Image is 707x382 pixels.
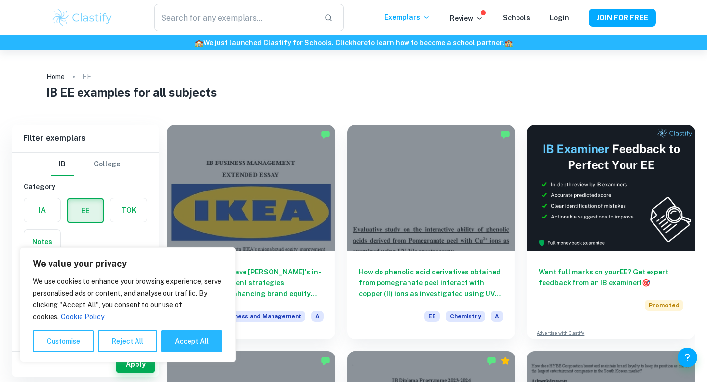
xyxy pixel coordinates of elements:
button: Notes [24,230,60,253]
button: College [94,153,120,176]
button: JOIN FOR FREE [589,9,656,27]
input: Search for any exemplars... [154,4,316,31]
button: EE [68,199,103,222]
span: Chemistry [446,311,485,322]
a: To what extent have [PERSON_NAME]'s in-store retailtainment strategies contributed to enhancing b... [167,125,335,339]
a: here [353,39,368,47]
div: We value your privacy [20,247,236,362]
a: Cookie Policy [60,312,105,321]
p: We use cookies to enhance your browsing experience, serve personalised ads or content, and analys... [33,275,222,323]
a: Want full marks on yourEE? Get expert feedback from an IB examiner!PromotedAdvertise with Clastify [527,125,695,339]
a: Schools [503,14,530,22]
span: EE [424,311,440,322]
button: IB [51,153,74,176]
span: A [491,311,503,322]
button: Help and Feedback [678,348,697,367]
p: We value your privacy [33,258,222,270]
p: Review [450,13,483,24]
h6: How do phenolic acid derivatives obtained from pomegranate peel interact with copper (II) ions as... [359,267,504,299]
h6: Want full marks on your EE ? Get expert feedback from an IB examiner! [539,267,683,288]
img: Marked [321,356,330,366]
a: Home [46,70,65,83]
span: 🎯 [642,279,650,287]
div: Premium [500,356,510,366]
a: Login [550,14,569,22]
a: Advertise with Clastify [537,330,584,337]
span: Promoted [645,300,683,311]
a: How do phenolic acid derivatives obtained from pomegranate peel interact with copper (II) ions as... [347,125,516,339]
button: IA [24,198,60,222]
span: 🏫 [195,39,203,47]
p: Exemplars [384,12,430,23]
img: Thumbnail [527,125,695,251]
button: Accept All [161,330,222,352]
h6: We just launched Clastify for Schools. Click to learn how to become a school partner. [2,37,705,48]
img: Clastify logo [51,8,113,27]
button: Reject All [98,330,157,352]
span: Business and Management [218,311,305,322]
h6: Filter exemplars [12,125,159,152]
div: Filter type choice [51,153,120,176]
button: Customise [33,330,94,352]
img: Marked [500,130,510,139]
img: Marked [487,356,496,366]
button: TOK [110,198,147,222]
h6: To what extent have [PERSON_NAME]'s in-store retailtainment strategies contributed to enhancing b... [179,267,324,299]
button: Apply [116,355,155,373]
img: Marked [321,130,330,139]
p: EE [82,71,91,82]
h1: IB EE examples for all subjects [46,83,661,101]
h6: Category [24,181,147,192]
span: A [311,311,324,322]
span: 🏫 [504,39,513,47]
